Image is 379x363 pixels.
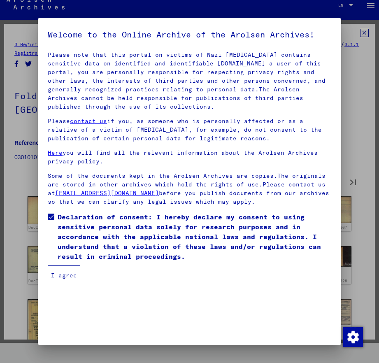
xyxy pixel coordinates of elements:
[48,149,63,156] a: Here
[58,212,331,261] span: Declaration of consent: I hereby declare my consent to using sensitive personal data solely for r...
[48,149,331,166] p: you will find all the relevant information about the Arolsen Archives privacy policy.
[48,172,331,206] p: Some of the documents kept in the Arolsen Archives are copies.The originals are stored in other a...
[48,117,331,143] p: Please if you, as someone who is personally affected or as a relative of a victim of [MEDICAL_DAT...
[48,265,80,285] button: I agree
[70,117,107,125] a: contact us
[55,189,159,197] a: [EMAIL_ADDRESS][DOMAIN_NAME]
[343,327,363,347] img: Change consent
[48,28,331,41] h5: Welcome to the Online Archive of the Arolsen Archives!
[48,51,331,111] p: Please note that this portal on victims of Nazi [MEDICAL_DATA] contains sensitive data on identif...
